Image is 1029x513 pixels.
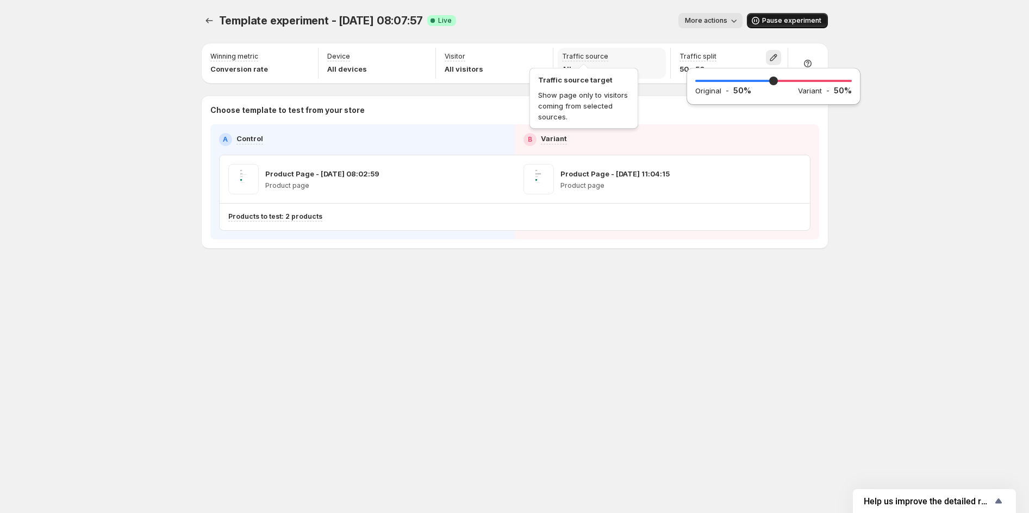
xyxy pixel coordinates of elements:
[747,13,828,28] button: Pause experiment
[679,52,716,61] p: Traffic split
[695,85,798,96] div: -
[541,133,567,144] p: Variant
[445,52,465,61] p: Visitor
[210,105,819,116] p: Choose template to test from your store
[834,85,852,96] p: 50 %
[210,52,258,61] p: Winning metric
[679,64,716,74] p: 50 - 50
[560,181,670,190] p: Product page
[798,85,822,96] h2: Variant
[223,135,228,144] h2: A
[445,64,483,74] p: All visitors
[438,16,452,25] span: Live
[327,52,350,61] p: Device
[265,168,379,179] p: Product Page - [DATE] 08:02:59
[560,168,670,179] p: Product Page - [DATE] 11:04:15
[762,16,821,25] span: Pause experiment
[837,52,884,63] h3: Setup Guide
[528,135,532,144] h2: B
[265,181,379,190] p: Product page
[327,64,367,74] p: All devices
[678,13,743,28] button: More actions
[228,212,322,221] p: Products to test: 2 products
[798,85,852,96] div: -
[210,64,268,74] p: Conversion rate
[864,495,1005,508] button: Show survey - Help us improve the detailed report for A/B campaigns
[685,16,727,25] span: More actions
[228,164,259,194] img: Product Page - Jan 6, 08:02:59
[864,496,992,506] span: Help us improve the detailed report for A/B campaigns
[562,52,608,61] p: Traffic source
[202,13,217,28] button: Experiments
[733,85,751,96] p: 50 %
[523,164,554,194] img: Product Page - Jul 16, 11:04:15
[236,133,263,144] p: Control
[219,14,423,27] span: Template experiment - [DATE] 08:07:57
[695,85,721,96] h2: Original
